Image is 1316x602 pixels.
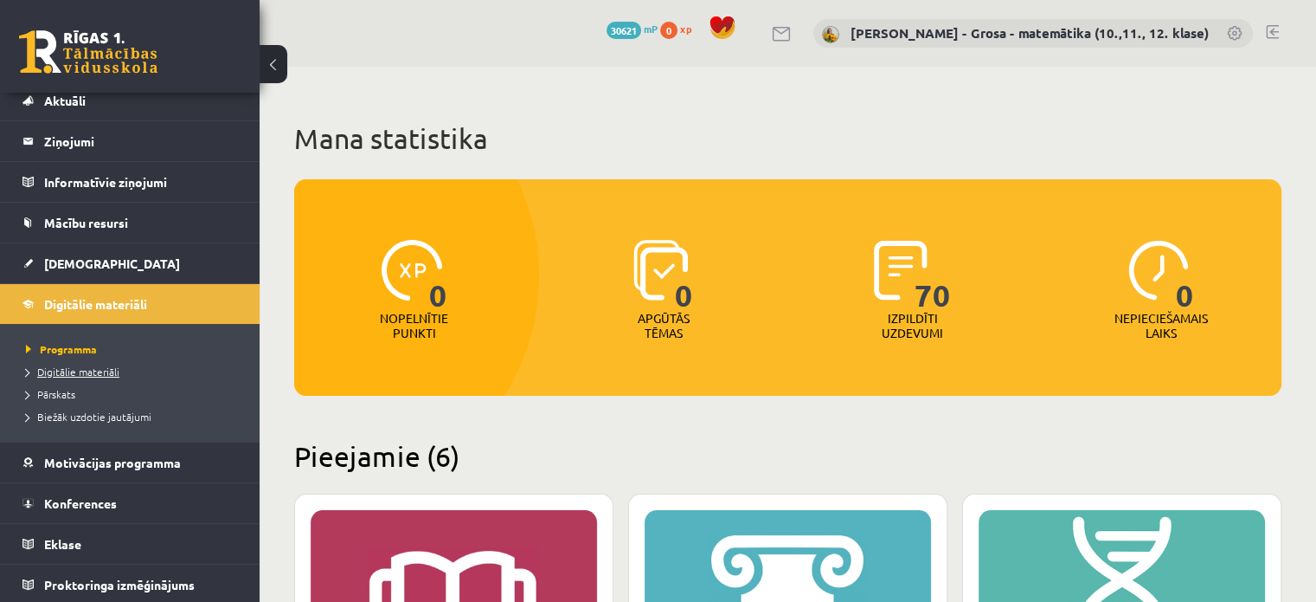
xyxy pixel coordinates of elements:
legend: Informatīvie ziņojumi [44,162,238,202]
span: mP [644,22,658,36]
a: Biežāk uzdotie jautājumi [26,409,242,424]
span: 70 [915,240,951,311]
a: Motivācijas programma [22,443,238,482]
span: 0 [429,240,447,311]
img: icon-learned-topics-4a711ccc23c960034f471b6e78daf4a3bad4a20eaf4de84257b87e66633f6470.svg [633,240,688,301]
span: Aktuāli [44,93,86,108]
span: Programma [26,342,97,356]
a: Informatīvie ziņojumi [22,162,238,202]
img: icon-completed-tasks-ad58ae20a441b2904462921112bc710f1caf180af7a3daa7317a5a94f2d26646.svg [874,240,928,301]
a: 30621 mP [607,22,658,36]
a: Mācību resursi [22,203,238,243]
a: Programma [26,341,242,357]
span: Mācību resursi [44,215,128,230]
p: Nopelnītie punkti [380,311,448,340]
a: [PERSON_NAME] - Grosa - matemātika (10.,11., 12. klase) [851,24,1209,42]
span: Eklase [44,536,81,552]
span: Biežāk uzdotie jautājumi [26,410,151,424]
legend: Ziņojumi [44,121,238,161]
span: Digitālie materiāli [26,365,119,379]
span: Proktoringa izmēģinājums [44,577,195,592]
h1: Mana statistika [294,121,1281,156]
a: Ziņojumi [22,121,238,161]
span: Pārskats [26,387,75,401]
a: [DEMOGRAPHIC_DATA] [22,243,238,283]
p: Izpildīti uzdevumi [878,311,946,340]
span: Digitālie materiāli [44,296,147,312]
span: Konferences [44,495,117,511]
span: 0 [1176,240,1194,311]
a: Aktuāli [22,81,238,120]
p: Nepieciešamais laiks [1114,311,1208,340]
span: Motivācijas programma [44,455,181,470]
span: xp [680,22,691,36]
img: icon-xp-0682a9bc20223a9ccc6f5883a126b849a74cddfe5390d2b41b4391c66f2066e7.svg [382,240,442,301]
span: 0 [675,240,693,311]
h2: Pieejamie (6) [294,439,1281,473]
a: Rīgas 1. Tālmācības vidusskola [19,30,157,74]
a: Konferences [22,483,238,523]
a: Digitālie materiāli [22,284,238,324]
img: Laima Tukāne - Grosa - matemātika (10.,11., 12. klase) [822,26,839,43]
span: [DEMOGRAPHIC_DATA] [44,256,180,271]
a: 0 xp [660,22,700,36]
span: 0 [660,22,677,39]
a: Eklase [22,524,238,564]
a: Digitālie materiāli [26,364,242,379]
span: 30621 [607,22,641,39]
img: icon-clock-7be60019b62300814b6bd22b8e044499b485619524d84068768e800edab66f18.svg [1128,240,1189,301]
a: Pārskats [26,386,242,402]
p: Apgūtās tēmas [630,311,697,340]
